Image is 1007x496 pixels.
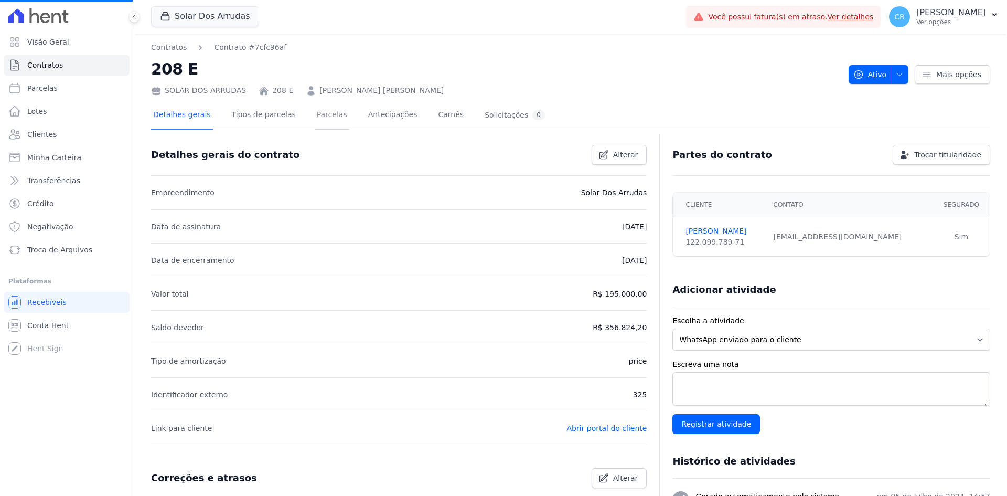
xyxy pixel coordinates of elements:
[27,198,54,209] span: Crédito
[151,422,212,435] p: Link para cliente
[622,220,647,233] p: [DATE]
[272,85,293,96] a: 208 E
[151,472,257,484] h3: Correções e atrasos
[319,85,444,96] a: [PERSON_NAME] [PERSON_NAME]
[593,288,647,300] p: R$ 195.000,00
[27,320,69,331] span: Conta Hent
[4,170,130,191] a: Transferências
[774,231,927,242] div: [EMAIL_ADDRESS][DOMAIN_NAME]
[27,245,92,255] span: Troca de Arquivos
[151,186,215,199] p: Empreendimento
[151,102,213,130] a: Detalhes gerais
[566,424,647,432] a: Abrir portal do cliente
[151,57,840,81] h2: 208 E
[933,217,990,257] td: Sim
[592,468,647,488] a: Alterar
[893,145,990,165] a: Trocar titularidade
[485,110,545,120] div: Solicitações
[894,13,905,20] span: CR
[230,102,298,130] a: Tipos de parcelas
[27,60,63,70] span: Contratos
[4,239,130,260] a: Troca de Arquivos
[672,359,990,370] label: Escreva uma nota
[849,65,909,84] button: Ativo
[592,145,647,165] a: Alterar
[672,455,795,468] h3: Histórico de atividades
[853,65,887,84] span: Ativo
[27,297,67,308] span: Recebíveis
[214,42,286,53] a: Contrato #7cfc96af
[27,221,73,232] span: Negativação
[27,106,47,117] span: Lotes
[4,31,130,52] a: Visão Geral
[767,193,933,217] th: Contato
[27,83,58,93] span: Parcelas
[708,12,873,23] span: Você possui fatura(s) em atraso.
[366,102,420,130] a: Antecipações
[151,85,246,96] div: SOLAR DOS ARRUDAS
[4,78,130,99] a: Parcelas
[4,124,130,145] a: Clientes
[936,69,981,80] span: Mais opções
[672,149,772,161] h3: Partes do contrato
[673,193,767,217] th: Cliente
[151,42,187,53] a: Contratos
[914,150,981,160] span: Trocar titularidade
[622,254,647,267] p: [DATE]
[151,220,221,233] p: Data de assinatura
[151,42,840,53] nav: Breadcrumb
[151,149,299,161] h3: Detalhes gerais do contrato
[27,37,69,47] span: Visão Geral
[4,315,130,336] a: Conta Hent
[151,388,228,401] p: Identificador externo
[881,2,1007,31] button: CR [PERSON_NAME] Ver opções
[151,254,234,267] p: Data de encerramento
[685,226,760,237] a: [PERSON_NAME]
[8,275,125,288] div: Plataformas
[613,473,638,483] span: Alterar
[593,321,647,334] p: R$ 356.824,20
[4,101,130,122] a: Lotes
[672,315,990,326] label: Escolha a atividade
[828,13,874,21] a: Ver detalhes
[672,283,776,296] h3: Adicionar atividade
[315,102,349,130] a: Parcelas
[151,355,226,367] p: Tipo de amortização
[27,152,81,163] span: Minha Carteira
[27,175,80,186] span: Transferências
[613,150,638,160] span: Alterar
[915,65,990,84] a: Mais opções
[581,186,647,199] p: Solar Dos Arrudas
[4,193,130,214] a: Crédito
[4,55,130,76] a: Contratos
[685,237,760,248] div: 122.099.789-71
[4,216,130,237] a: Negativação
[633,388,647,401] p: 325
[151,42,286,53] nav: Breadcrumb
[151,321,204,334] p: Saldo devedor
[151,6,259,26] button: Solar Dos Arrudas
[532,110,545,120] div: 0
[4,147,130,168] a: Minha Carteira
[672,414,760,434] input: Registrar atividade
[4,292,130,313] a: Recebíveis
[483,102,547,130] a: Solicitações0
[933,193,990,217] th: Segurado
[629,355,647,367] p: price
[151,288,189,300] p: Valor total
[436,102,466,130] a: Carnês
[916,18,986,26] p: Ver opções
[27,129,57,140] span: Clientes
[916,7,986,18] p: [PERSON_NAME]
